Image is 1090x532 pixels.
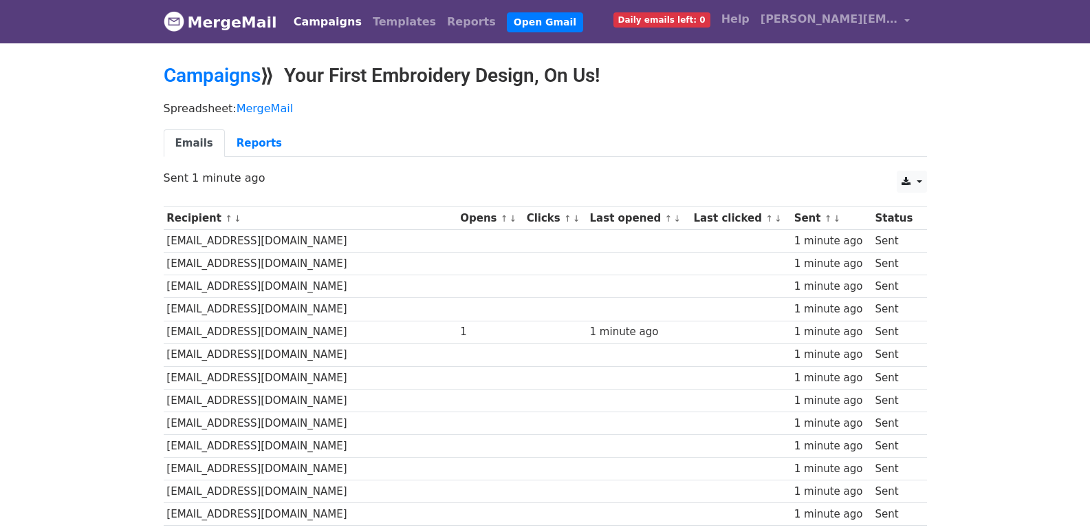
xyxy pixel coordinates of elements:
[825,213,832,224] a: ↑
[367,8,442,36] a: Templates
[164,11,184,32] img: MergeMail logo
[665,213,673,224] a: ↑
[774,213,782,224] a: ↓
[794,324,869,340] div: 1 minute ago
[794,301,869,317] div: 1 minute ago
[872,503,919,526] td: Sent
[460,324,520,340] div: 1
[794,233,869,249] div: 1 minute ago
[872,343,919,366] td: Sent
[457,207,523,230] th: Opens
[872,321,919,343] td: Sent
[690,207,791,230] th: Last clicked
[872,230,919,253] td: Sent
[164,480,457,503] td: [EMAIL_ADDRESS][DOMAIN_NAME]
[872,458,919,480] td: Sent
[237,102,293,115] a: MergeMail
[872,253,919,275] td: Sent
[164,298,457,321] td: [EMAIL_ADDRESS][DOMAIN_NAME]
[164,207,457,230] th: Recipient
[164,389,457,412] td: [EMAIL_ADDRESS][DOMAIN_NAME]
[234,213,241,224] a: ↓
[164,275,457,298] td: [EMAIL_ADDRESS][DOMAIN_NAME]
[872,480,919,503] td: Sent
[164,366,457,389] td: [EMAIL_ADDRESS][DOMAIN_NAME]
[794,484,869,500] div: 1 minute ago
[794,347,869,363] div: 1 minute ago
[872,389,919,412] td: Sent
[501,213,508,224] a: ↑
[872,412,919,434] td: Sent
[507,12,583,32] a: Open Gmail
[564,213,571,224] a: ↑
[872,435,919,458] td: Sent
[164,129,225,158] a: Emails
[716,6,755,33] a: Help
[164,64,927,87] h2: ⟫ Your First Embroidery Design, On Us!
[523,207,587,230] th: Clicks
[794,256,869,272] div: 1 minute ago
[613,12,710,28] span: Daily emails left: 0
[794,507,869,522] div: 1 minute ago
[164,435,457,458] td: [EMAIL_ADDRESS][DOMAIN_NAME]
[225,129,294,158] a: Reports
[794,416,869,432] div: 1 minute ago
[164,230,457,253] td: [EMAIL_ADDRESS][DOMAIN_NAME]
[164,8,277,36] a: MergeMail
[833,213,840,224] a: ↓
[164,171,927,185] p: Sent 1 minute ago
[673,213,681,224] a: ↓
[573,213,580,224] a: ↓
[225,213,232,224] a: ↑
[761,11,898,28] span: [PERSON_NAME][EMAIL_ADDRESS][DOMAIN_NAME]
[794,370,869,386] div: 1 minute ago
[164,503,457,526] td: [EMAIL_ADDRESS][DOMAIN_NAME]
[794,393,869,409] div: 1 minute ago
[872,298,919,321] td: Sent
[608,6,716,33] a: Daily emails left: 0
[164,64,261,87] a: Campaigns
[587,207,690,230] th: Last opened
[164,253,457,275] td: [EMAIL_ADDRESS][DOMAIN_NAME]
[164,412,457,434] td: [EMAIL_ADDRESS][DOMAIN_NAME]
[509,213,516,224] a: ↓
[164,321,457,343] td: [EMAIL_ADDRESS][DOMAIN_NAME]
[288,8,367,36] a: Campaigns
[794,438,869,454] div: 1 minute ago
[765,213,773,224] a: ↑
[590,324,687,340] div: 1 minute ago
[164,343,457,366] td: [EMAIL_ADDRESS][DOMAIN_NAME]
[872,207,919,230] th: Status
[794,461,869,477] div: 1 minute ago
[164,458,457,480] td: [EMAIL_ADDRESS][DOMAIN_NAME]
[442,8,501,36] a: Reports
[794,279,869,295] div: 1 minute ago
[872,275,919,298] td: Sent
[755,6,916,38] a: [PERSON_NAME][EMAIL_ADDRESS][DOMAIN_NAME]
[872,366,919,389] td: Sent
[164,101,927,116] p: Spreadsheet:
[791,207,872,230] th: Sent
